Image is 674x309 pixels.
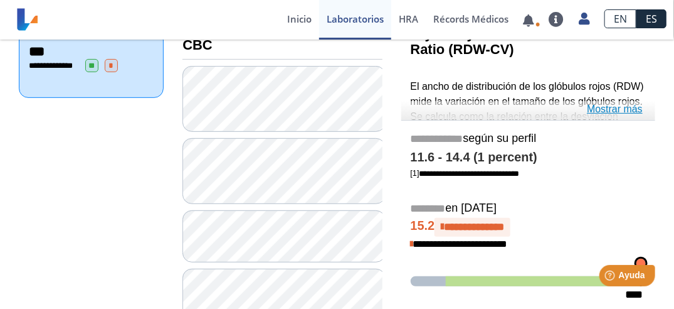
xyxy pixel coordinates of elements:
h5: en [DATE] [411,202,646,216]
a: [1] [411,168,520,178]
iframe: Help widget launcher [562,260,660,295]
a: EN [604,9,636,28]
a: Mostrar más [587,102,643,117]
b: Erythrocytes Distribution Width Ratio (RDW-CV) [411,26,618,57]
span: HRA [399,13,418,25]
h4: 15.2 [411,218,646,237]
a: ES [636,9,666,28]
h4: 11.6 - 14.4 (1 percent) [411,150,646,165]
b: CBC [182,37,213,53]
p: El ancho de distribución de los glóbulos rojos (RDW) mide la variación en el tamaño de los glóbul... [411,79,646,229]
h5: según su perfil [411,132,646,146]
